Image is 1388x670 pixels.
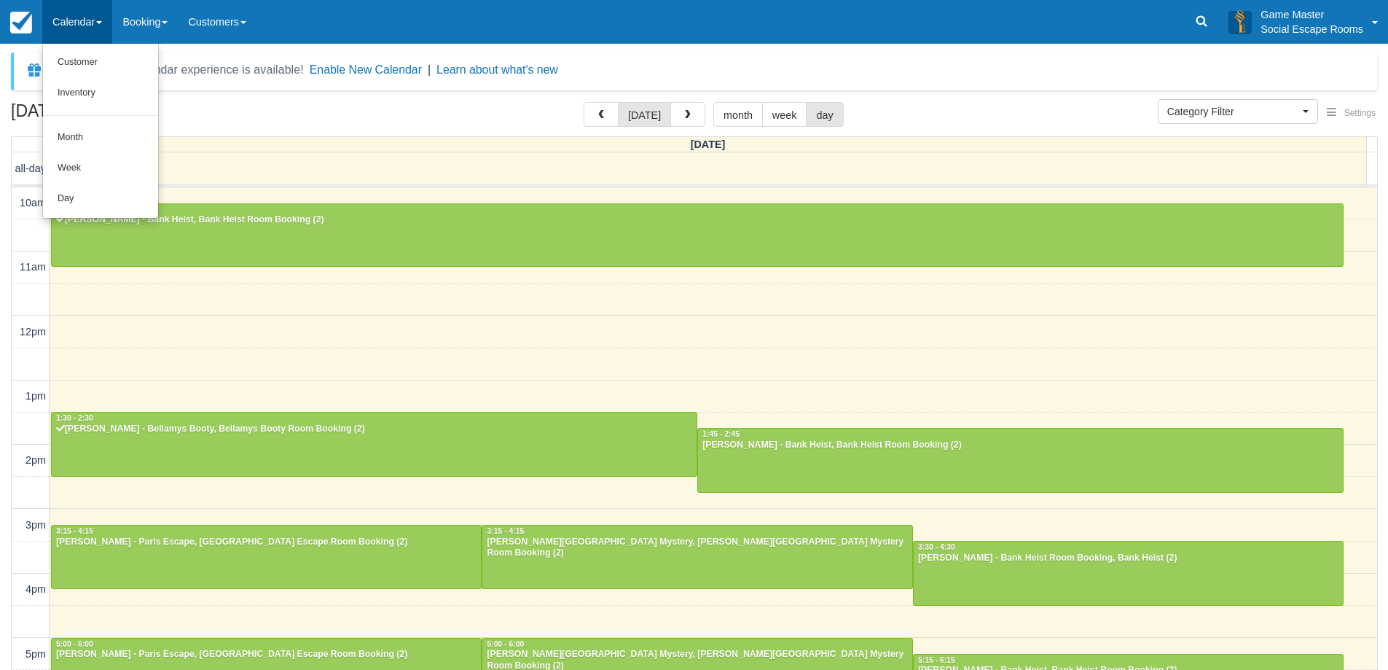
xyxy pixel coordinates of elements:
span: 2pm [26,454,46,466]
div: [PERSON_NAME] - Paris Escape, [GEOGRAPHIC_DATA] Escape Room Booking (2) [55,649,477,661]
button: week [762,102,807,127]
a: Inventory [43,78,158,109]
button: Enable New Calendar [310,63,422,77]
span: Settings [1344,108,1376,118]
div: [PERSON_NAME] - Bank Heist, Bank Heist Room Booking (2) [55,214,1339,226]
a: Customer [43,47,158,78]
img: A3 [1228,10,1252,34]
span: 5:15 - 6:15 [918,656,955,664]
span: 3:30 - 4:30 [918,543,955,551]
a: Day [43,184,158,214]
a: 3:15 - 4:15[PERSON_NAME][GEOGRAPHIC_DATA] Mystery, [PERSON_NAME][GEOGRAPHIC_DATA] Mystery Room Bo... [482,525,913,589]
a: Week [43,153,158,184]
a: 1:45 - 2:45[PERSON_NAME] - Bank Heist, Bank Heist Room Booking (2) [697,428,1344,492]
span: 1:45 - 2:45 [702,430,740,438]
span: 3:15 - 4:15 [56,527,93,535]
ul: Calendar [42,44,159,219]
div: [PERSON_NAME][GEOGRAPHIC_DATA] Mystery, [PERSON_NAME][GEOGRAPHIC_DATA] Mystery Room Booking (2) [486,537,909,560]
span: 1:30 - 2:30 [56,414,93,422]
button: Category Filter [1158,99,1318,124]
span: 5:00 - 6:00 [487,640,524,648]
div: [PERSON_NAME] - Bellamys Booty, Bellamys Booty Room Booking (2) [55,424,693,435]
span: 3:15 - 4:15 [487,527,524,535]
span: 3pm [26,519,46,531]
a: 1:30 - 2:30[PERSON_NAME] - Bellamys Booty, Bellamys Booty Room Booking (2) [51,412,697,476]
span: | [428,63,431,76]
div: [PERSON_NAME] - Paris Escape, [GEOGRAPHIC_DATA] Escape Room Booking (2) [55,537,477,548]
span: 1pm [26,390,46,402]
p: Social Escape Rooms [1260,22,1363,36]
a: 3:15 - 4:15[PERSON_NAME] - Paris Escape, [GEOGRAPHIC_DATA] Escape Room Booking (2) [51,525,482,589]
a: Month [43,122,158,153]
button: day [806,102,843,127]
h2: [DATE] [11,102,195,129]
span: 10am [20,197,46,209]
span: 5:00 - 6:00 [56,640,93,648]
a: 10:15 - 11:15[PERSON_NAME] - Bank Heist, Bank Heist Room Booking (2) [51,203,1344,268]
div: [PERSON_NAME] - Bank Heist Room Booking, Bank Heist (2) [917,553,1339,564]
span: 4pm [26,583,46,595]
button: month [713,102,763,127]
button: Settings [1318,103,1384,124]
a: Learn about what's new [436,63,558,76]
div: A new Booking Calendar experience is available! [49,61,304,79]
span: 12pm [20,326,46,338]
img: checkfront-main-nav-mini-logo.png [10,12,32,34]
p: Game Master [1260,7,1363,22]
span: [DATE] [691,139,726,150]
div: [PERSON_NAME] - Bank Heist, Bank Heist Room Booking (2) [702,440,1339,451]
button: [DATE] [618,102,671,127]
span: Category Filter [1167,104,1299,119]
span: all-day [15,163,46,174]
span: 11am [20,261,46,273]
a: 3:30 - 4:30[PERSON_NAME] - Bank Heist Room Booking, Bank Heist (2) [913,541,1344,605]
span: 5pm [26,648,46,660]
